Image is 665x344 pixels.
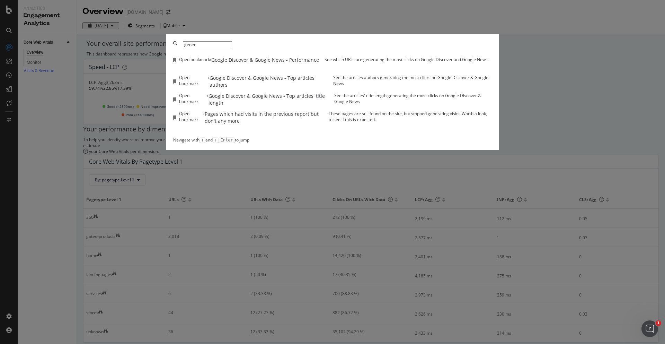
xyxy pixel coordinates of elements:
[329,111,492,124] div: These pages are still found on the site, but stopped generating visits. Worth a look, to see if t...
[179,57,210,63] div: Open bookmark
[210,57,211,63] div: ›
[641,320,658,337] iframe: Intercom live chat
[183,41,232,48] input: Type a command or search…
[213,137,219,143] kbd: ↓
[205,111,323,124] div: Pages which had visits in the previous report but don't any more
[179,75,208,88] div: Open bookmark
[325,57,489,63] div: See which URLs are generating the most clicks on Google Discover and Google News.
[199,137,205,143] kbd: ↑
[179,111,203,124] div: Open bookmark
[219,137,249,143] div: to jump
[203,111,205,124] div: ›
[207,93,209,106] div: ›
[211,57,319,63] div: Google Discover & Google News - Performance
[334,93,492,106] div: See the articles' title length generating the most clicks on Google Discover & Google News
[333,75,492,88] div: See the articles authors generating the most clicks on Google Discover & Google News
[166,34,499,150] div: modal
[173,137,219,143] div: Navigate with and
[179,93,207,106] div: Open bookmark
[656,320,661,326] span: 1
[219,137,234,143] kbd: Enter
[210,75,328,88] div: Google Discover & Google News - Top articles authors
[209,93,329,106] div: Google Discover & Google News - Top articles' title length
[208,75,210,88] div: ›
